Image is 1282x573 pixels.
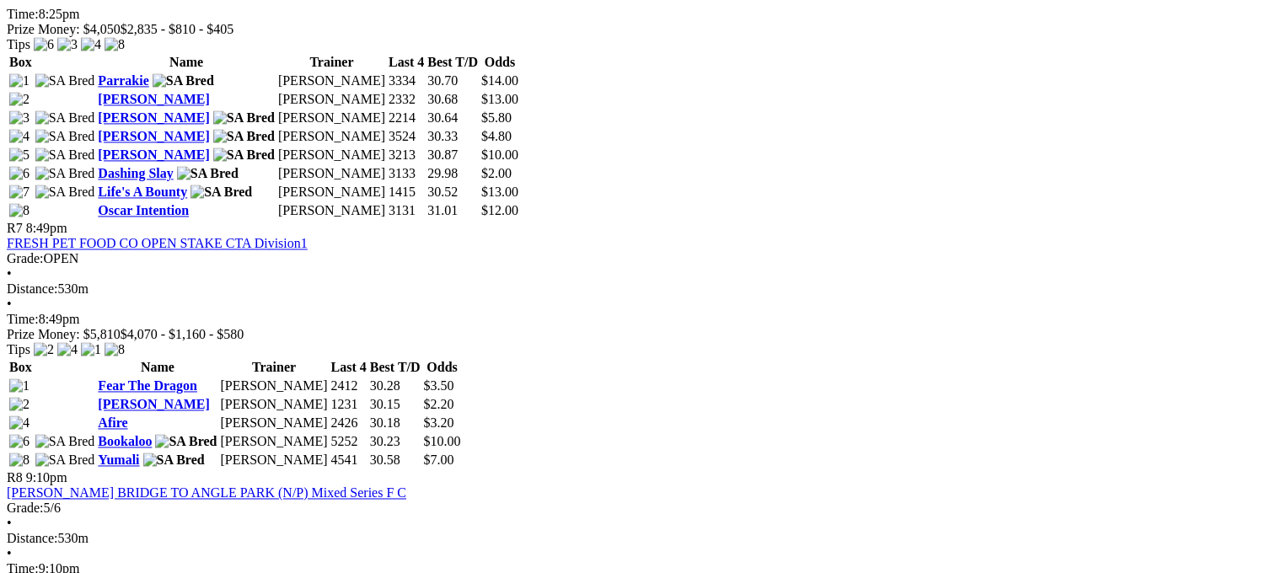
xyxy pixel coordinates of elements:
td: 2214 [388,110,425,126]
td: 2412 [330,378,367,394]
img: 4 [81,37,101,52]
td: 3524 [388,128,425,145]
span: $3.20 [424,415,454,430]
span: Grade: [7,501,44,515]
img: 4 [57,342,78,357]
img: 8 [105,37,125,52]
span: Time: [7,312,39,326]
div: 530m [7,531,1275,546]
img: SA Bred [177,166,239,181]
th: Name [97,54,276,71]
img: SA Bred [35,434,95,449]
span: Distance: [7,281,57,296]
a: [PERSON_NAME] BRIDGE TO ANGLE PARK (N/P) Mixed Series F C [7,485,406,500]
td: [PERSON_NAME] [277,165,386,182]
img: SA Bred [35,147,95,163]
a: FRESH PET FOOD CO OPEN STAKE CTA Division1 [7,236,308,250]
td: 3131 [388,202,425,219]
img: 5 [9,147,30,163]
img: SA Bred [35,453,95,468]
span: $2.00 [481,166,512,180]
td: 3133 [388,165,425,182]
span: $13.00 [481,185,518,199]
td: 30.28 [369,378,421,394]
span: • [7,266,12,281]
td: 30.18 [369,415,421,431]
a: Parrakie [98,73,148,88]
img: 3 [9,110,30,126]
span: • [7,297,12,311]
th: Trainer [219,359,328,376]
span: $13.00 [481,92,518,106]
a: Fear The Dragon [98,378,197,393]
a: Oscar Intention [98,203,189,217]
td: [PERSON_NAME] [219,396,328,413]
td: 30.64 [426,110,479,126]
span: Tips [7,342,30,356]
img: 1 [9,378,30,394]
img: SA Bred [35,110,95,126]
td: 30.33 [426,128,479,145]
img: 6 [9,166,30,181]
span: $3.50 [424,378,454,393]
img: 1 [81,342,101,357]
td: 1231 [330,396,367,413]
a: [PERSON_NAME] [98,397,209,411]
td: 29.98 [426,165,479,182]
td: 3334 [388,72,425,89]
img: SA Bred [155,434,217,449]
img: 4 [9,129,30,144]
td: 2426 [330,415,367,431]
img: SA Bred [213,129,275,144]
img: SA Bred [213,147,275,163]
img: 6 [9,434,30,449]
a: Dashing Slay [98,166,173,180]
th: Last 4 [388,54,425,71]
img: 8 [9,453,30,468]
span: 9:10pm [26,470,67,485]
a: [PERSON_NAME] [98,110,209,125]
th: Best T/D [426,54,479,71]
img: 4 [9,415,30,431]
span: Box [9,360,32,374]
img: 1 [9,73,30,88]
td: [PERSON_NAME] [277,147,386,163]
img: 2 [9,397,30,412]
div: 530m [7,281,1275,297]
td: [PERSON_NAME] [219,452,328,469]
th: Odds [423,359,462,376]
img: 8 [9,203,30,218]
span: $2,835 - $810 - $405 [121,22,234,36]
span: • [7,546,12,560]
img: 2 [9,92,30,107]
span: $7.00 [424,453,454,467]
a: [PERSON_NAME] [98,92,209,106]
a: Bookaloo [98,434,152,448]
td: 30.15 [369,396,421,413]
span: $2.20 [424,397,454,411]
td: 2332 [388,91,425,108]
span: R8 [7,470,23,485]
a: [PERSON_NAME] [98,129,209,143]
img: SA Bred [35,185,95,200]
span: Distance: [7,531,57,545]
th: Name [97,359,217,376]
td: 1415 [388,184,425,201]
span: $12.00 [481,203,518,217]
a: Yumali [98,453,139,467]
div: Prize Money: $5,810 [7,327,1275,342]
img: 3 [57,37,78,52]
img: 7 [9,185,30,200]
td: [PERSON_NAME] [277,91,386,108]
th: Best T/D [369,359,421,376]
td: 30.87 [426,147,479,163]
a: Life's A Bounty [98,185,187,199]
td: [PERSON_NAME] [219,378,328,394]
div: 5/6 [7,501,1275,516]
img: 2 [34,342,54,357]
img: SA Bred [153,73,214,88]
img: 8 [105,342,125,357]
td: [PERSON_NAME] [277,184,386,201]
img: SA Bred [35,73,95,88]
span: $10.00 [424,434,461,448]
